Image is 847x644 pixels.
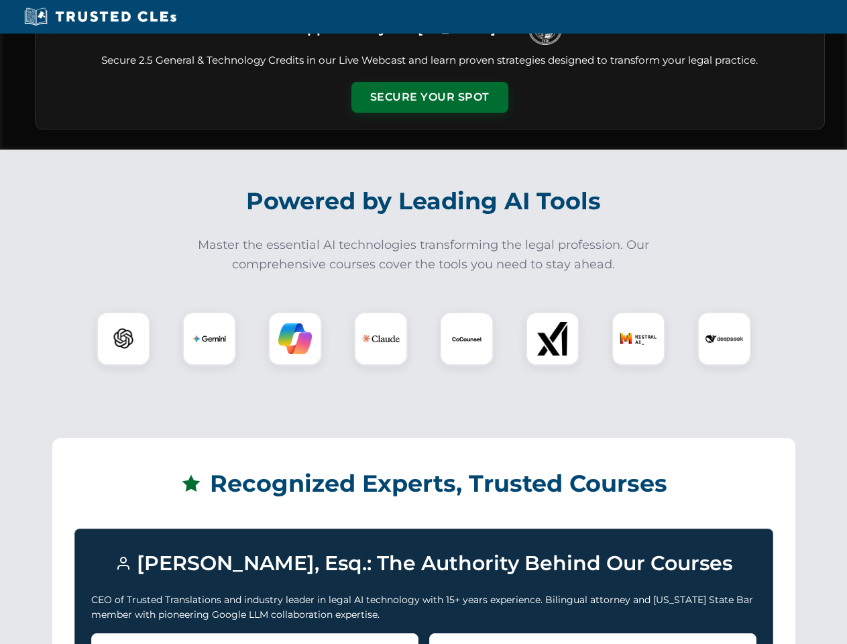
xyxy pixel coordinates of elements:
[52,178,795,225] h2: Powered by Leading AI Tools
[526,312,579,366] div: xAI
[440,312,494,366] div: CoCounsel
[354,312,408,366] div: Claude
[351,82,508,113] button: Secure Your Spot
[91,545,756,582] h3: [PERSON_NAME], Esq.: The Authority Behind Our Courses
[104,319,143,358] img: ChatGPT Logo
[189,235,659,274] p: Master the essential AI technologies transforming the legal profession. Our comprehensive courses...
[278,322,312,356] img: Copilot Logo
[450,322,484,356] img: CoCounsel Logo
[182,312,236,366] div: Gemini
[620,320,657,358] img: Mistral AI Logo
[74,460,773,507] h2: Recognized Experts, Trusted Courses
[705,320,743,358] img: DeepSeek Logo
[536,322,569,356] img: xAI Logo
[612,312,665,366] div: Mistral AI
[192,322,226,356] img: Gemini Logo
[697,312,751,366] div: DeepSeek
[91,592,756,623] p: CEO of Trusted Translations and industry leader in legal AI technology with 15+ years experience....
[20,7,180,27] img: Trusted CLEs
[97,312,150,366] div: ChatGPT
[268,312,322,366] div: Copilot
[52,53,808,68] p: Secure 2.5 General & Technology Credits in our Live Webcast and learn proven strategies designed ...
[362,320,400,358] img: Claude Logo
